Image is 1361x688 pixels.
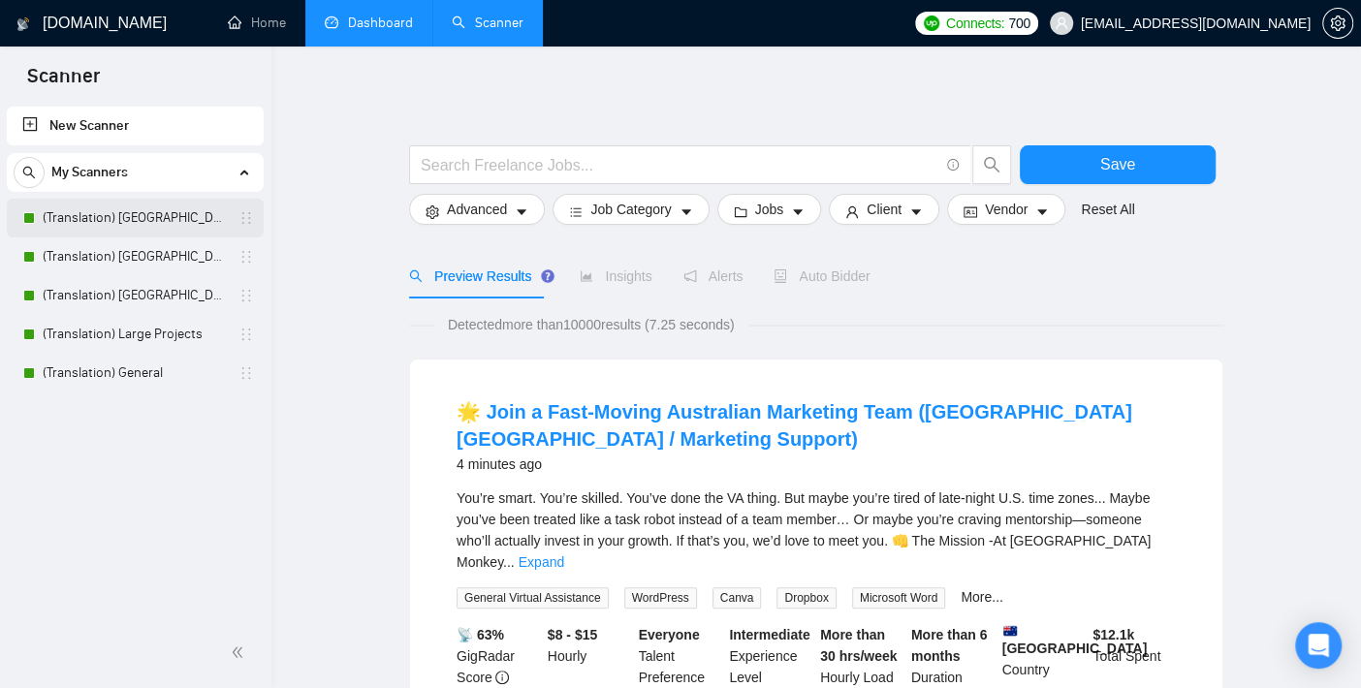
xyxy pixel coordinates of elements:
[447,199,507,220] span: Advanced
[712,587,762,609] span: Canva
[580,268,651,284] span: Insights
[729,627,809,642] b: Intermediate
[985,199,1028,220] span: Vendor
[911,627,988,664] b: More than 6 months
[924,16,939,31] img: upwork-logo.png
[1089,624,1180,688] div: Total Spent
[409,269,423,283] span: search
[569,204,583,219] span: bars
[238,210,254,226] span: holder
[580,269,593,283] span: area-chart
[43,199,227,237] a: (Translation) [GEOGRAPHIC_DATA]
[1322,16,1353,31] a: setting
[515,204,528,219] span: caret-down
[867,199,902,220] span: Client
[852,587,945,609] span: Microsoft Word
[973,156,1010,173] span: search
[1081,199,1134,220] a: Reset All
[776,587,836,609] span: Dropbox
[680,204,693,219] span: caret-down
[972,145,1011,184] button: search
[457,627,504,642] b: 📡 63%
[1002,624,1148,656] b: [GEOGRAPHIC_DATA]
[734,204,747,219] span: folder
[1008,13,1029,34] span: 700
[519,554,564,570] a: Expand
[1035,204,1049,219] span: caret-down
[946,13,1004,34] span: Connects:
[231,642,250,662] span: double-left
[15,166,44,179] span: search
[717,194,822,225] button: folderJobscaret-down
[409,194,545,225] button: settingAdvancedcaret-down
[683,269,697,283] span: notification
[1003,624,1017,638] img: 🇦🇺
[325,15,413,31] a: dashboardDashboard
[51,153,128,192] span: My Scanners
[1295,622,1342,669] div: Open Intercom Messenger
[452,15,523,31] a: searchScanner
[457,487,1176,573] div: You’re smart. You’re skilled. You’ve done the VA thing. But maybe you’re tired of late-night U.S....
[457,490,1151,570] span: You’re smart. You’re skilled. You’ve done the VA thing. But maybe you’re tired of late-night U.S....
[998,624,1090,688] div: Country
[238,288,254,303] span: holder
[590,199,671,220] span: Job Category
[43,237,227,276] a: (Translation) [GEOGRAPHIC_DATA]
[774,269,787,283] span: robot
[820,627,897,664] b: More than 30 hrs/week
[907,624,998,688] div: Duration
[845,204,859,219] span: user
[1020,145,1216,184] button: Save
[544,624,635,688] div: Hourly
[238,249,254,265] span: holder
[43,276,227,315] a: (Translation) [GEOGRAPHIC_DATA]
[947,159,960,172] span: info-circle
[548,627,597,642] b: $8 - $15
[539,267,556,285] div: Tooltip anchor
[22,107,248,145] a: New Scanner
[238,327,254,342] span: holder
[238,365,254,381] span: holder
[409,268,549,284] span: Preview Results
[457,587,609,609] span: General Virtual Assistance
[457,401,1132,450] a: 🌟 Join a Fast-Moving Australian Marketing Team ([GEOGRAPHIC_DATA] [GEOGRAPHIC_DATA] / Marketing S...
[635,624,726,688] div: Talent Preference
[553,194,709,225] button: barsJob Categorycaret-down
[503,554,515,570] span: ...
[453,624,544,688] div: GigRadar Score
[12,62,115,103] span: Scanner
[683,268,744,284] span: Alerts
[791,204,805,219] span: caret-down
[1100,152,1135,176] span: Save
[495,671,509,684] span: info-circle
[1323,16,1352,31] span: setting
[1055,16,1068,30] span: user
[829,194,939,225] button: userClientcaret-down
[964,204,977,219] span: idcard
[16,9,30,40] img: logo
[961,589,1003,605] a: More...
[426,204,439,219] span: setting
[1092,627,1134,642] b: $ 12.1k
[624,587,697,609] span: WordPress
[14,157,45,188] button: search
[816,624,907,688] div: Hourly Load
[639,627,700,642] b: Everyone
[1322,8,1353,39] button: setting
[7,153,264,392] li: My Scanners
[7,107,264,145] li: New Scanner
[909,204,923,219] span: caret-down
[774,268,870,284] span: Auto Bidder
[434,314,748,335] span: Detected more than 10000 results (7.25 seconds)
[457,453,1176,476] div: 4 minutes ago
[421,153,938,177] input: Search Freelance Jobs...
[755,199,784,220] span: Jobs
[725,624,816,688] div: Experience Level
[228,15,286,31] a: homeHome
[43,315,227,354] a: (Translation) Large Projects
[43,354,227,392] a: (Translation) General
[947,194,1065,225] button: idcardVendorcaret-down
